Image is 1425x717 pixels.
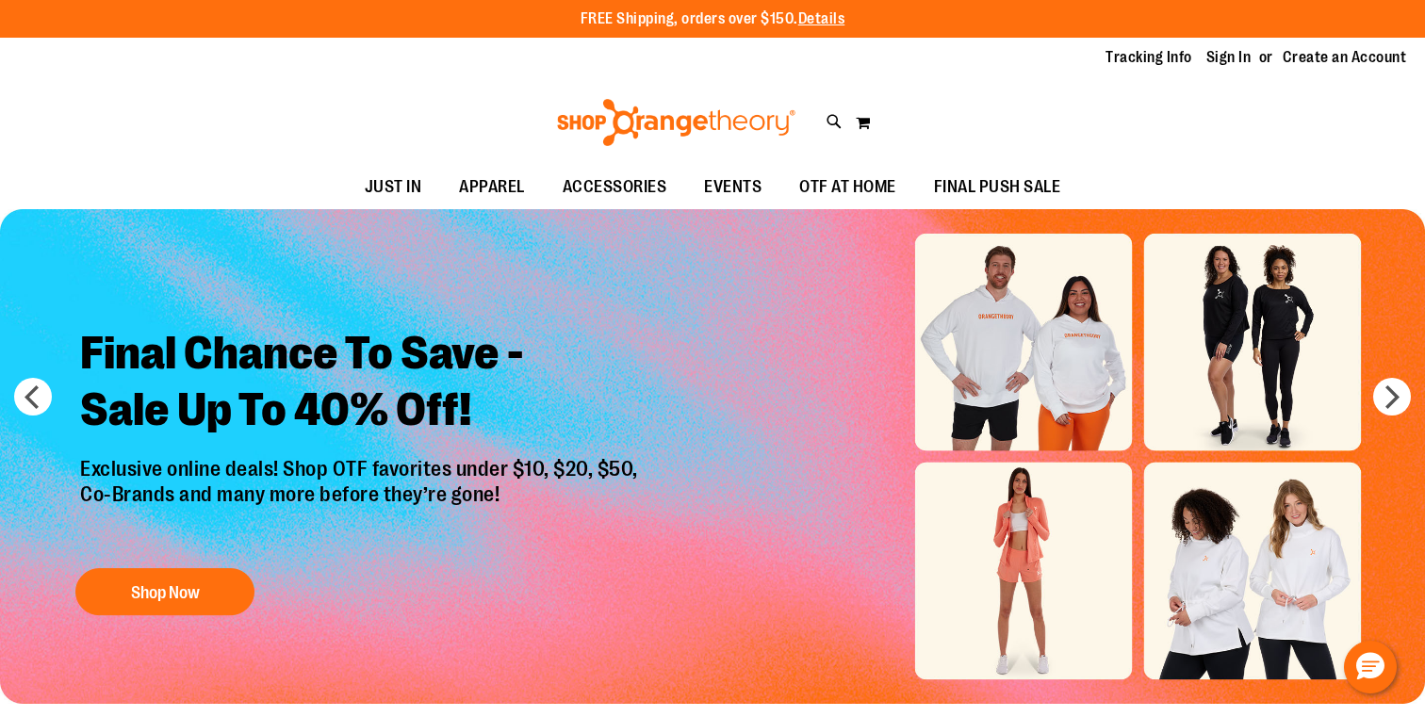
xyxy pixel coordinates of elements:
[1283,47,1407,68] a: Create an Account
[581,8,845,30] p: FREE Shipping, orders over $150.
[563,166,667,208] span: ACCESSORIES
[934,166,1061,208] span: FINAL PUSH SALE
[66,311,657,625] a: Final Chance To Save -Sale Up To 40% Off! Exclusive online deals! Shop OTF favorites under $10, $...
[66,311,657,457] h2: Final Chance To Save - Sale Up To 40% Off!
[554,99,798,146] img: Shop Orangetheory
[14,378,52,416] button: prev
[544,166,686,209] a: ACCESSORIES
[685,166,780,209] a: EVENTS
[915,166,1080,209] a: FINAL PUSH SALE
[66,457,657,549] p: Exclusive online deals! Shop OTF favorites under $10, $20, $50, Co-Brands and many more before th...
[75,568,254,615] button: Shop Now
[440,166,544,209] a: APPAREL
[365,166,422,208] span: JUST IN
[798,10,845,27] a: Details
[459,166,525,208] span: APPAREL
[1206,47,1252,68] a: Sign In
[1373,378,1411,416] button: next
[780,166,915,209] a: OTF AT HOME
[799,166,896,208] span: OTF AT HOME
[704,166,762,208] span: EVENTS
[346,166,441,209] a: JUST IN
[1106,47,1192,68] a: Tracking Info
[1344,641,1397,693] button: Hello, have a question? Let’s chat.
